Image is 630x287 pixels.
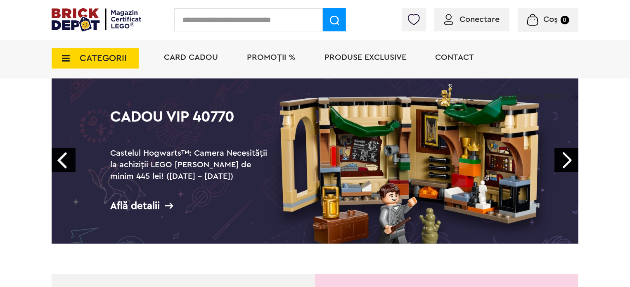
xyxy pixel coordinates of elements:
[247,53,296,62] a: PROMOȚII %
[110,147,275,182] h2: Castelul Hogwarts™: Camera Necesității la achiziții LEGO [PERSON_NAME] de minim 445 lei! ([DATE] ...
[459,15,500,24] span: Conectare
[554,148,578,172] a: Next
[544,15,558,24] span: Coș
[435,53,474,62] a: Contact
[110,201,275,211] div: Află detalii
[561,16,569,24] small: 0
[164,53,218,62] a: Card Cadou
[458,82,566,101] span: Magazine Certificate LEGO®
[110,109,275,139] h1: Cadou VIP 40770
[324,53,406,62] a: Produse exclusive
[52,70,578,244] a: Cadou VIP 40770Castelul Hogwarts™: Camera Necesității la achiziții LEGO [PERSON_NAME] de minim 44...
[444,15,500,24] a: Conectare
[80,54,127,63] span: CATEGORII
[52,148,76,172] a: Prev
[566,82,578,90] a: Magazine Certificate LEGO®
